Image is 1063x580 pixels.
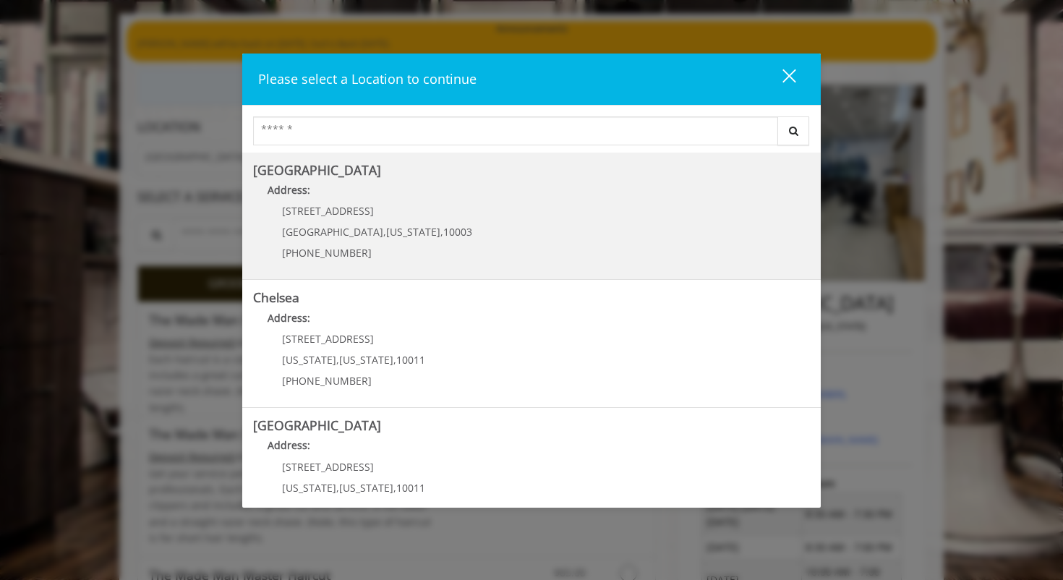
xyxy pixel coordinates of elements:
[282,481,336,495] span: [US_STATE]
[282,204,374,218] span: [STREET_ADDRESS]
[386,225,440,239] span: [US_STATE]
[396,481,425,495] span: 10011
[282,374,372,388] span: [PHONE_NUMBER]
[253,289,299,306] b: Chelsea
[282,246,372,260] span: [PHONE_NUMBER]
[339,353,393,367] span: [US_STATE]
[253,161,381,179] b: [GEOGRAPHIC_DATA]
[339,481,393,495] span: [US_STATE]
[258,70,477,88] span: Please select a Location to continue
[393,481,396,495] span: ,
[336,481,339,495] span: ,
[443,225,472,239] span: 10003
[253,116,810,153] div: Center Select
[336,353,339,367] span: ,
[393,353,396,367] span: ,
[756,64,805,94] button: close dialog
[253,417,381,434] b: [GEOGRAPHIC_DATA]
[268,183,310,197] b: Address:
[282,353,336,367] span: [US_STATE]
[282,332,374,346] span: [STREET_ADDRESS]
[282,460,374,474] span: [STREET_ADDRESS]
[253,116,778,145] input: Search Center
[440,225,443,239] span: ,
[268,438,310,452] b: Address:
[383,225,386,239] span: ,
[766,68,795,90] div: close dialog
[282,225,383,239] span: [GEOGRAPHIC_DATA]
[785,126,802,136] i: Search button
[396,353,425,367] span: 10011
[268,311,310,325] b: Address:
